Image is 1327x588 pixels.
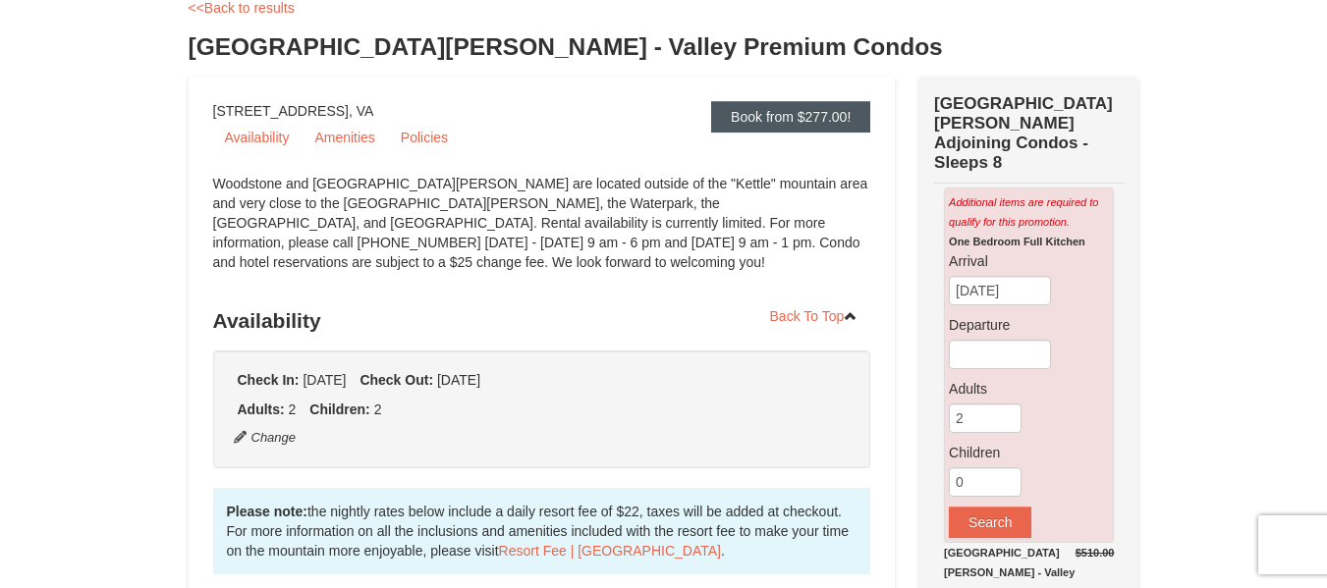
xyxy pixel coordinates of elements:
strong: [GEOGRAPHIC_DATA][PERSON_NAME] Adjoining Condos - Sleeps 8 [934,94,1113,172]
span: 2 [374,401,382,417]
strong: Please note: [227,504,307,519]
label: Children [949,443,1109,462]
strong: Adults: [238,401,285,417]
del: $510.00 [1076,547,1115,559]
span: 2 [289,401,297,417]
span: [DATE] [437,372,480,388]
div: the nightly rates below include a daily resort fee of $22, taxes will be added at checkout. For m... [213,488,871,574]
em: Additional items are required to qualify for this promotion. [949,196,1098,228]
strong: Check Out: [359,372,433,388]
a: Back To Top [757,301,871,331]
a: Availability [213,123,302,152]
div: Woodstone and [GEOGRAPHIC_DATA][PERSON_NAME] are located outside of the "Kettle" mountain area an... [213,174,871,292]
strong: Check In: [238,372,300,388]
label: Arrival [949,251,1109,271]
strong: Children: [309,401,369,417]
h3: Availability [213,301,871,341]
h3: [GEOGRAPHIC_DATA][PERSON_NAME] - Valley Premium Condos [189,27,1139,67]
a: Resort Fee | [GEOGRAPHIC_DATA] [499,543,721,559]
a: Book from $277.00! [711,101,870,133]
span: [DATE] [303,372,346,388]
a: Amenities [303,123,386,152]
button: Change [233,427,298,449]
button: Search [949,507,1031,538]
label: Adults [949,379,1109,399]
strong: One Bedroom Full Kitchen [949,236,1085,247]
a: Policies [389,123,460,152]
label: Departure [949,315,1109,335]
